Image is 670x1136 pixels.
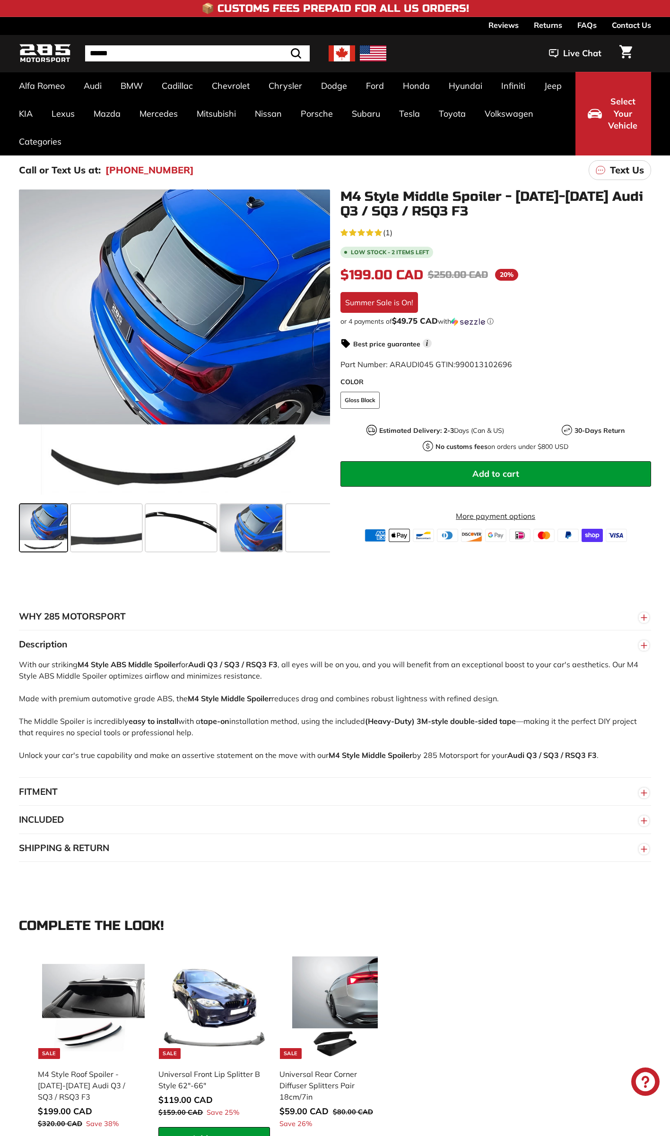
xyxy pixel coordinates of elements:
[342,100,390,128] a: Subaru
[340,317,652,326] div: or 4 payments of$49.75 CADwithSezzle Click to learn more about Sezzle
[379,426,454,435] strong: Estimated Delivery: 2-3
[111,660,126,669] strong: ABS
[488,17,519,33] a: Reviews
[437,529,458,542] img: diners_club
[86,1119,119,1129] span: Save 38%
[188,660,278,669] strong: Audi Q3 / SQ3 / RSQ3 F3
[429,100,475,128] a: Toyota
[19,834,651,862] button: SHIPPING & RETURN
[111,72,152,100] a: BMW
[188,694,219,703] strong: M4 Style
[259,72,312,100] a: Chrysler
[221,694,271,703] strong: Middle Spoiler
[379,426,504,436] p: Days (Can & US)
[362,750,412,760] strong: Middle Spoiler
[340,267,423,283] span: $199.00 CAD
[187,100,245,128] a: Mitsubishi
[38,1048,60,1059] div: Sale
[207,1108,239,1118] span: Save 25%
[537,42,614,65] button: Live Chat
[340,292,418,313] div: Summer Sale is On!
[423,339,432,348] span: i
[475,100,543,128] a: Volkswagen
[291,100,342,128] a: Porsche
[78,660,109,669] strong: M4 Style
[42,100,84,128] a: Lexus
[19,602,651,631] button: WHY 285 MOTORSPORT
[495,269,518,281] span: 20%
[435,442,487,451] strong: No customs fees
[38,1068,139,1102] div: M4 Style Roof Spoiler - [DATE]-[DATE] Audi Q3 / SQ3 / RSQ3 F3
[389,529,410,542] img: apple_pay
[163,956,266,1059] img: universal front lip
[461,529,482,542] img: discover
[574,426,625,435] strong: 30-Days Return
[9,72,74,100] a: Alfa Romeo
[383,227,392,238] span: (1)
[159,1048,181,1059] div: Sale
[329,750,360,760] strong: M4 Style
[534,17,562,33] a: Returns
[105,163,194,177] a: [PHONE_NUMBER]
[128,660,179,669] strong: Middle Spoiler
[340,510,652,522] a: More payment options
[279,1106,329,1117] span: $59.00 CAD
[439,72,492,100] a: Hyundai
[158,1068,260,1091] div: Universal Front Lip Splitter B Style 62"-66"
[428,269,488,281] span: $250.00 CAD
[152,72,202,100] a: Cadillac
[279,1119,312,1129] span: Save 26%
[472,468,519,479] span: Add to cart
[84,100,130,128] a: Mazda
[340,377,652,387] label: COLOR
[589,160,651,180] a: Text Us
[614,37,638,69] a: Cart
[606,529,627,542] img: visa
[19,806,651,834] button: INCLUDED
[9,128,71,155] a: Categories
[610,163,644,177] p: Text Us
[413,529,434,542] img: bancontact
[130,100,187,128] a: Mercedes
[607,95,639,132] span: Select Your Vehicle
[245,100,291,128] a: Nissan
[628,1067,662,1098] inbox-online-store-chat: Shopify online store chat
[340,226,652,238] a: 5.0 rating (1 votes)
[38,1106,92,1117] span: $199.00 CAD
[507,750,597,760] strong: Audi Q3 / SQ3 / RSQ3 F3
[557,529,579,542] img: paypal
[577,17,597,33] a: FAQs
[19,919,651,933] div: Complete the look!
[129,716,178,726] strong: easy to install
[74,72,111,100] a: Audi
[357,72,393,100] a: Ford
[340,360,512,369] span: Part Number: ARAUDI045 GTIN:
[353,340,420,348] strong: Best price guarantee
[200,716,229,726] strong: tape-on
[451,318,485,326] img: Sezzle
[535,72,571,100] a: Jeep
[365,529,386,542] img: american_express
[158,952,270,1127] a: Sale universal front lip Universal Front Lip Splitter B Style 62"-66" Save 25%
[202,72,259,100] a: Chevrolet
[38,1119,82,1128] span: $320.00 CAD
[280,1048,302,1059] div: Sale
[340,317,652,326] div: or 4 payments of with
[19,630,651,659] button: Description
[390,100,429,128] a: Tesla
[85,45,310,61] input: Search
[9,100,42,128] a: KIA
[455,360,512,369] span: 990013102696
[158,1094,213,1105] span: $119.00 CAD
[575,72,651,155] button: Select Your Vehicle
[19,659,651,777] div: With our striking for , all eyes will be on you, and you will benefit from an exceptional boost t...
[582,529,603,542] img: shopify_pay
[201,3,469,14] h4: 📦 Customs Fees Prepaid for All US Orders!
[435,442,568,452] p: on orders under $800 USD
[365,716,516,726] strong: (Heavy-Duty) 3M-style double-sided tape
[312,72,357,100] a: Dodge
[492,72,535,100] a: Infiniti
[158,1108,203,1117] span: $159.00 CAD
[333,1108,373,1116] span: $80.00 CAD
[279,1068,381,1102] div: Universal Rear Corner Diffuser Splitters Pair 18cm/7in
